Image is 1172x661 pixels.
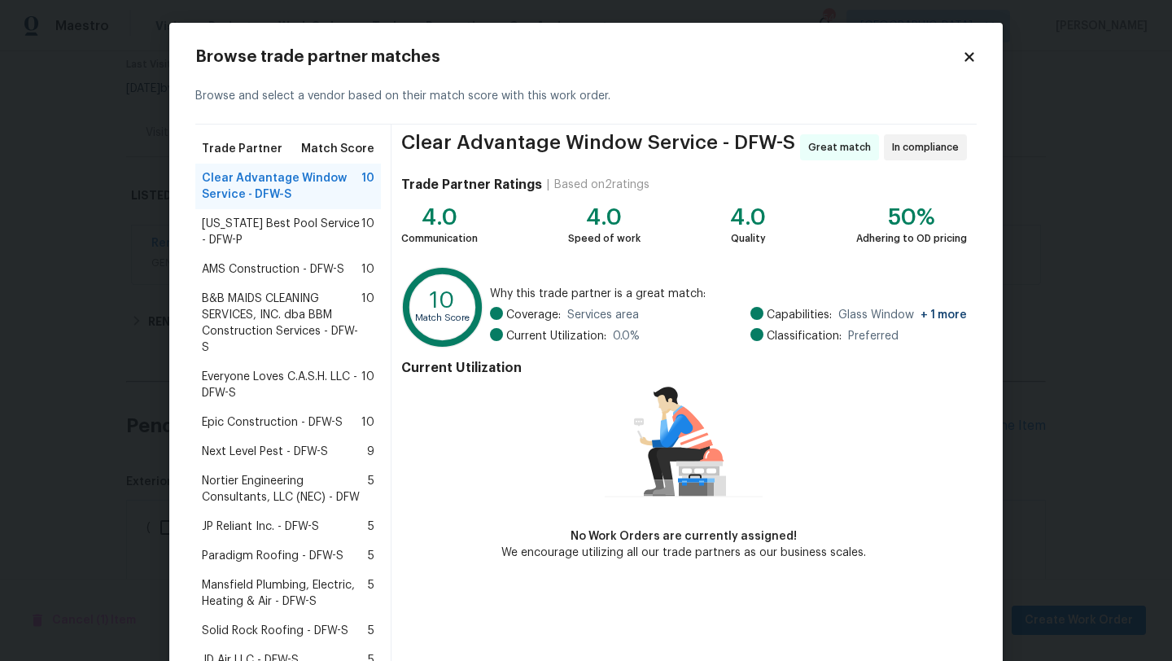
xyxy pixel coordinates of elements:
span: JP Reliant Inc. - DFW-S [202,519,319,535]
div: 4.0 [730,209,766,225]
span: In compliance [892,139,965,155]
div: | [542,177,554,193]
span: 10 [361,414,374,431]
div: 50% [856,209,967,225]
span: Glass Window [838,307,967,323]
span: 10 [361,261,374,278]
div: Quality [730,230,766,247]
span: 10 [361,170,374,203]
span: 10 [361,216,374,248]
h2: Browse trade partner matches [195,49,962,65]
span: Next Level Pest - DFW-S [202,444,328,460]
span: 10 [361,369,374,401]
div: 4.0 [401,209,478,225]
span: Classification: [767,328,842,344]
span: 5 [368,519,374,535]
span: Current Utilization: [506,328,606,344]
div: Speed of work [568,230,641,247]
span: Mansfield Plumbing, Electric, Heating & Air - DFW-S [202,577,368,610]
span: + 1 more [921,309,967,321]
span: Coverage: [506,307,561,323]
span: Why this trade partner is a great match: [490,286,967,302]
span: 5 [368,623,374,639]
text: Match Score [415,313,470,322]
span: 5 [368,548,374,564]
h4: Current Utilization [401,360,967,376]
div: Adhering to OD pricing [856,230,967,247]
span: Nortier Engineering Consultants, LLC (NEC) - DFW [202,473,368,506]
div: No Work Orders are currently assigned! [501,528,866,545]
span: 5 [368,473,374,506]
span: 0.0 % [613,328,640,344]
span: AMS Construction - DFW-S [202,261,344,278]
span: Capabilities: [767,307,832,323]
span: Solid Rock Roofing - DFW-S [202,623,348,639]
span: Match Score [301,141,374,157]
div: We encourage utilizing all our trade partners as our business scales. [501,545,866,561]
span: Trade Partner [202,141,282,157]
div: Based on 2 ratings [554,177,649,193]
span: Clear Advantage Window Service - DFW-S [401,134,795,160]
span: Services area [567,307,639,323]
span: B&B MAIDS CLEANING SERVICES, INC. dba BBM Construction Services - DFW-S [202,291,361,356]
span: Paradigm Roofing - DFW-S [202,548,343,564]
text: 10 [430,289,455,312]
span: 10 [361,291,374,356]
h4: Trade Partner Ratings [401,177,542,193]
div: Communication [401,230,478,247]
span: Epic Construction - DFW-S [202,414,343,431]
span: 9 [367,444,374,460]
span: Everyone Loves C.A.S.H. LLC - DFW-S [202,369,361,401]
span: 5 [368,577,374,610]
span: Clear Advantage Window Service - DFW-S [202,170,361,203]
div: Browse and select a vendor based on their match score with this work order. [195,68,977,125]
span: [US_STATE] Best Pool Service - DFW-P [202,216,361,248]
div: 4.0 [568,209,641,225]
span: Preferred [848,328,899,344]
span: Great match [808,139,877,155]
